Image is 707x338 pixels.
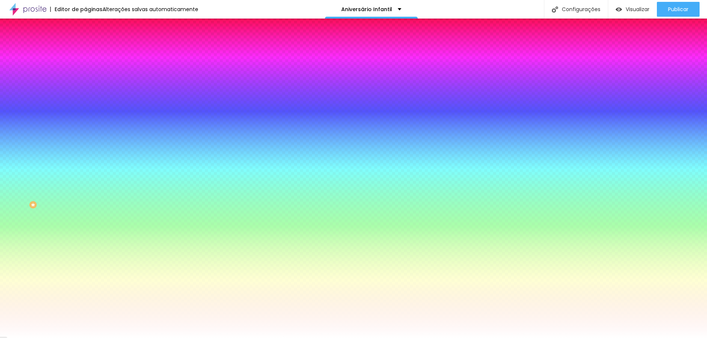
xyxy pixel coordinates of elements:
div: Alterações salvas automaticamente [102,7,198,12]
p: Aniversário Infantil [341,7,392,12]
img: view-1.svg [616,6,622,13]
div: Editor de páginas [50,7,102,12]
span: Visualizar [626,6,649,12]
img: Icone [552,6,558,13]
button: Publicar [657,2,700,17]
button: Visualizar [608,2,657,17]
span: Publicar [668,6,688,12]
